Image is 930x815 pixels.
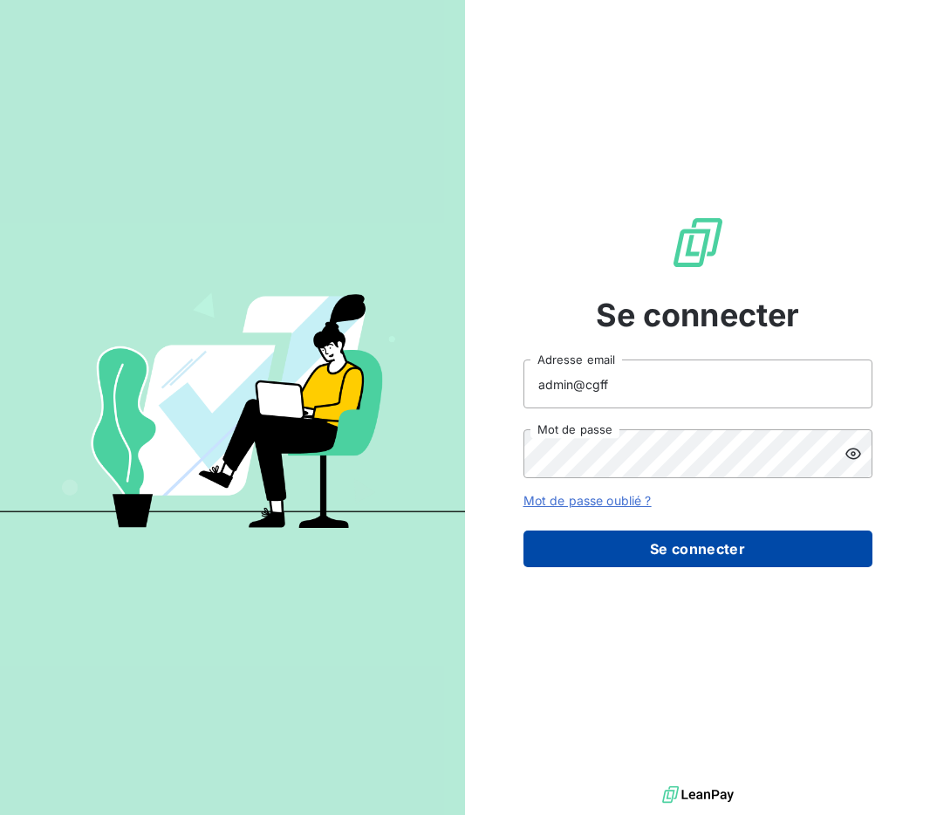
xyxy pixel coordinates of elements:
[523,493,652,508] a: Mot de passe oublié ?
[662,782,734,808] img: logo
[670,215,726,271] img: Logo LeanPay
[523,360,872,408] input: placeholder
[596,291,800,339] span: Se connecter
[523,531,872,567] button: Se connecter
